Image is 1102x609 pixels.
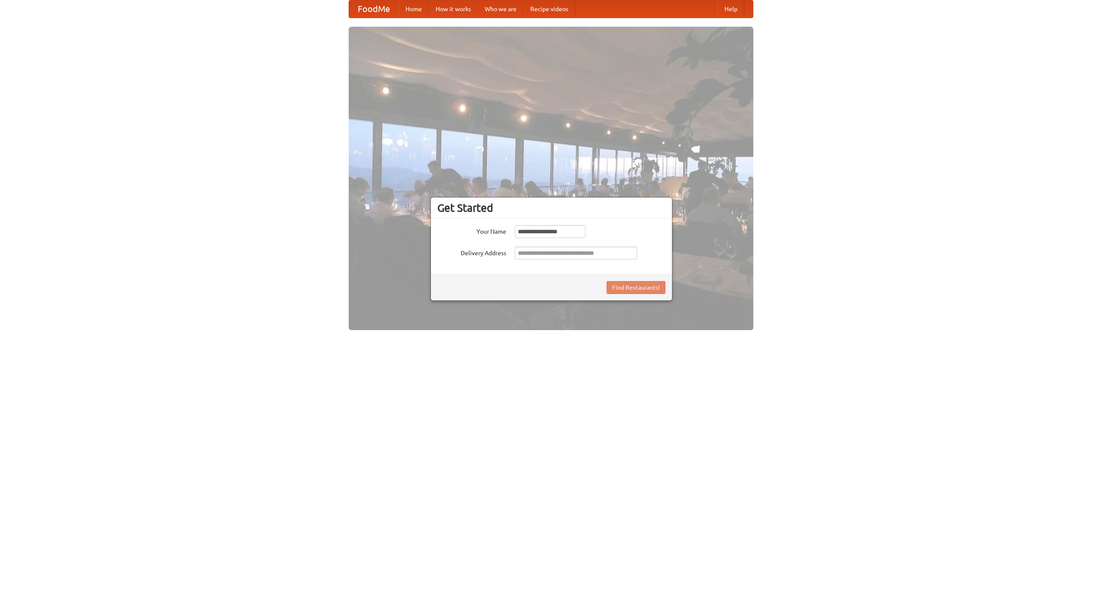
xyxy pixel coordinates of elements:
a: How it works [429,0,478,18]
a: Recipe videos [523,0,575,18]
h3: Get Started [437,201,666,214]
button: Find Restaurants! [607,281,666,294]
label: Your Name [437,225,506,236]
a: Home [399,0,429,18]
a: Who we are [478,0,523,18]
a: FoodMe [349,0,399,18]
label: Delivery Address [437,247,506,257]
a: Help [718,0,744,18]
